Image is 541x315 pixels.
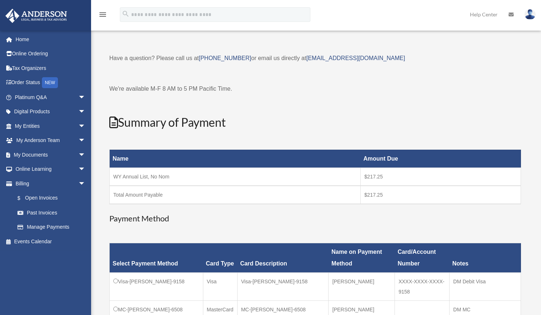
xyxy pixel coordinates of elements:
td: DM Debit Visa [450,273,521,301]
span: arrow_drop_down [78,147,93,162]
th: Select Payment Method [110,243,203,273]
p: Have a question? Please call us at or email us directly at [109,53,521,63]
i: search [122,10,130,18]
a: Online Ordering [5,47,97,61]
a: Billingarrow_drop_down [5,176,93,191]
td: XXXX-XXXX-XXXX-9158 [395,273,449,301]
a: Order StatusNEW [5,75,97,90]
td: Visa-[PERSON_NAME]-9158 [110,273,203,301]
span: arrow_drop_down [78,162,93,177]
th: Card/Account Number [395,243,449,273]
span: arrow_drop_down [78,133,93,148]
a: My Anderson Teamarrow_drop_down [5,133,97,148]
a: My Entitiesarrow_drop_down [5,119,97,133]
th: Amount Due [361,150,521,168]
a: [PHONE_NUMBER] [199,55,251,61]
a: $Open Invoices [10,191,89,206]
img: Anderson Advisors Platinum Portal [3,9,69,23]
a: Tax Organizers [5,61,97,75]
a: [EMAIL_ADDRESS][DOMAIN_NAME] [306,55,405,61]
i: menu [98,10,107,19]
a: Events Calendar [5,234,97,249]
th: Card Description [237,243,329,273]
span: arrow_drop_down [78,90,93,105]
td: Total Amount Payable [110,186,361,204]
a: Platinum Q&Aarrow_drop_down [5,90,97,105]
span: arrow_drop_down [78,105,93,119]
td: WY Annual List, No Nom [110,168,361,186]
th: Name [110,150,361,168]
h2: Summary of Payment [109,114,521,131]
p: We're available M-F 8 AM to 5 PM Pacific Time. [109,84,521,94]
a: Past Invoices [10,205,93,220]
a: Manage Payments [10,220,93,235]
th: Name on Payment Method [329,243,395,273]
td: [PERSON_NAME] [329,273,395,301]
span: arrow_drop_down [78,119,93,134]
div: NEW [42,77,58,88]
a: Online Learningarrow_drop_down [5,162,97,177]
th: Notes [450,243,521,273]
td: Visa-[PERSON_NAME]-9158 [237,273,329,301]
td: $217.25 [361,186,521,204]
img: User Pic [525,9,536,20]
h3: Payment Method [109,213,521,224]
a: My Documentsarrow_drop_down [5,147,97,162]
span: $ [21,194,25,203]
a: Digital Productsarrow_drop_down [5,105,97,119]
td: Visa [203,273,237,301]
th: Card Type [203,243,237,273]
td: $217.25 [361,168,521,186]
a: menu [98,13,107,19]
span: arrow_drop_down [78,176,93,191]
a: Home [5,32,97,47]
